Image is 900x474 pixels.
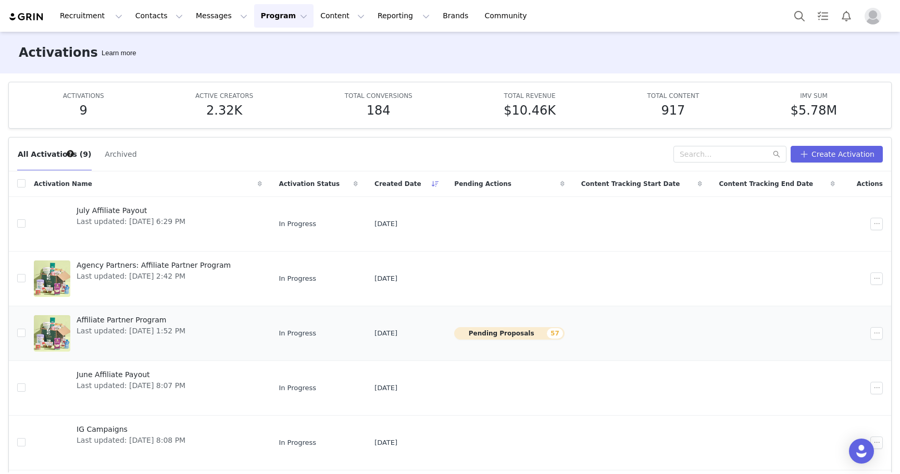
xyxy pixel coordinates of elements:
[190,4,254,28] button: Messages
[77,260,231,271] span: Agency Partners: Affiliate Partner Program
[374,219,397,229] span: [DATE]
[104,146,137,163] button: Archived
[479,4,538,28] a: Community
[195,92,253,99] span: ACTIVE CREATORS
[77,271,231,282] span: Last updated: [DATE] 2:42 PM
[504,101,556,120] h5: $10.46K
[374,438,397,448] span: [DATE]
[835,4,858,28] button: Notifications
[371,4,436,28] button: Reporting
[647,92,699,99] span: TOTAL CONTENT
[206,101,242,120] h5: 2.32K
[77,326,185,336] span: Last updated: [DATE] 1:52 PM
[374,383,397,393] span: [DATE]
[454,179,511,189] span: Pending Actions
[34,203,262,245] a: July Affiliate PayoutLast updated: [DATE] 6:29 PM
[34,258,262,300] a: Agency Partners: Affiliate Partner ProgramLast updated: [DATE] 2:42 PM
[34,367,262,409] a: June Affiliate PayoutLast updated: [DATE] 8:07 PM
[279,179,340,189] span: Activation Status
[791,101,837,120] h5: $5.78M
[77,205,185,216] span: July Affiliate Payout
[77,315,185,326] span: Affiliate Partner Program
[454,327,564,340] button: Pending Proposals57
[77,435,185,446] span: Last updated: [DATE] 8:08 PM
[129,4,189,28] button: Contacts
[719,179,813,189] span: Content Tracking End Date
[279,383,316,393] span: In Progress
[865,8,881,24] img: placeholder-profile.jpg
[314,4,371,28] button: Content
[843,173,891,195] div: Actions
[436,4,478,28] a: Brands
[8,12,45,22] img: grin logo
[279,219,316,229] span: In Progress
[788,4,811,28] button: Search
[19,43,98,62] h3: Activations
[54,4,129,28] button: Recruitment
[367,101,391,120] h5: 184
[279,273,316,284] span: In Progress
[374,179,421,189] span: Created Date
[345,92,413,99] span: TOTAL CONVERSIONS
[581,179,680,189] span: Content Tracking Start Date
[34,179,92,189] span: Activation Name
[858,8,892,24] button: Profile
[504,92,556,99] span: TOTAL REVENUE
[17,146,92,163] button: All Activations (9)
[279,328,316,339] span: In Progress
[77,424,185,435] span: IG Campaigns
[99,48,138,58] div: Tooltip anchor
[34,313,262,354] a: Affiliate Partner ProgramLast updated: [DATE] 1:52 PM
[374,328,397,339] span: [DATE]
[800,92,828,99] span: IMV SUM
[34,422,262,464] a: IG CampaignsLast updated: [DATE] 8:08 PM
[66,149,75,158] div: Tooltip anchor
[77,216,185,227] span: Last updated: [DATE] 6:29 PM
[673,146,786,163] input: Search...
[77,369,185,380] span: June Affiliate Payout
[374,273,397,284] span: [DATE]
[80,101,87,120] h5: 9
[661,101,685,120] h5: 917
[849,439,874,464] div: Open Intercom Messenger
[254,4,314,28] button: Program
[63,92,104,99] span: ACTIVATIONS
[773,151,780,158] i: icon: search
[279,438,316,448] span: In Progress
[77,380,185,391] span: Last updated: [DATE] 8:07 PM
[791,146,883,163] button: Create Activation
[811,4,834,28] a: Tasks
